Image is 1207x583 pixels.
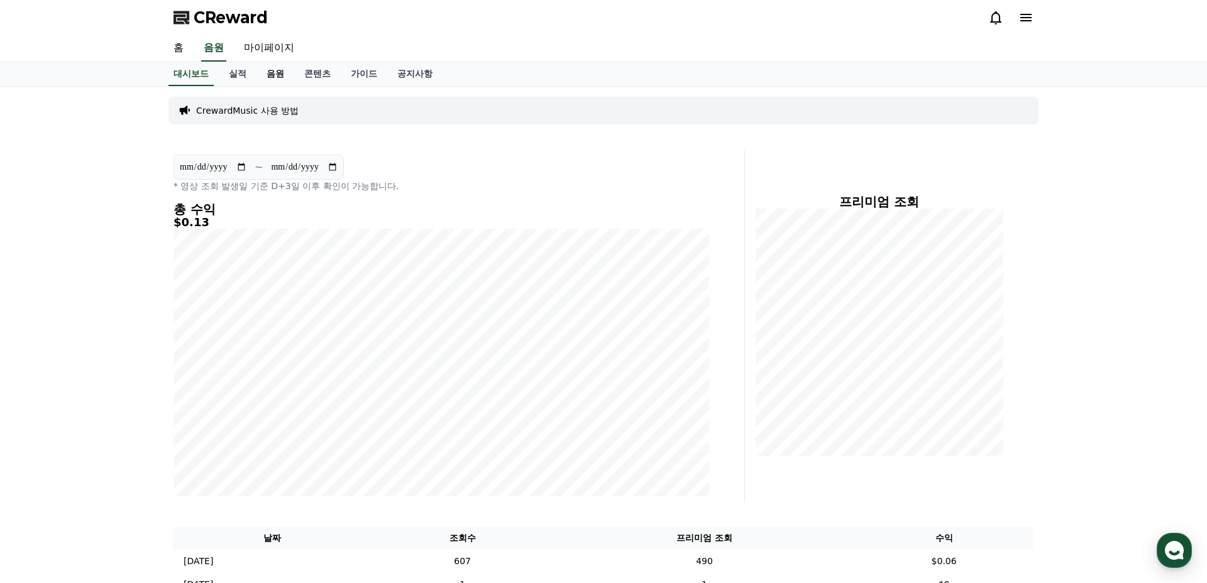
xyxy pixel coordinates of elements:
[370,550,554,573] td: 607
[341,62,387,86] a: 가이드
[234,35,304,62] a: 마이페이지
[163,35,194,62] a: 홈
[255,160,263,175] p: ~
[184,555,213,568] p: [DATE]
[194,417,209,427] span: 설정
[854,526,1033,550] th: 수익
[194,8,268,28] span: CReward
[370,526,554,550] th: 조회수
[168,62,214,86] a: 대시보드
[4,398,83,430] a: 홈
[854,550,1033,573] td: $0.06
[256,62,294,86] a: 음원
[174,202,709,216] h4: 총 수익
[294,62,341,86] a: 콘텐츠
[115,418,130,428] span: 대화
[162,398,241,430] a: 설정
[174,216,709,229] h5: $0.13
[83,398,162,430] a: 대화
[387,62,443,86] a: 공지사항
[174,8,268,28] a: CReward
[554,550,854,573] td: 490
[755,195,1003,209] h4: 프리미엄 조회
[554,526,854,550] th: 프리미엄 조회
[196,104,299,117] a: CrewardMusic 사용 방법
[40,417,47,427] span: 홈
[201,35,226,62] a: 음원
[219,62,256,86] a: 실적
[174,526,370,550] th: 날짜
[174,180,709,192] p: * 영상 조회 발생일 기준 D+3일 이후 확인이 가능합니다.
